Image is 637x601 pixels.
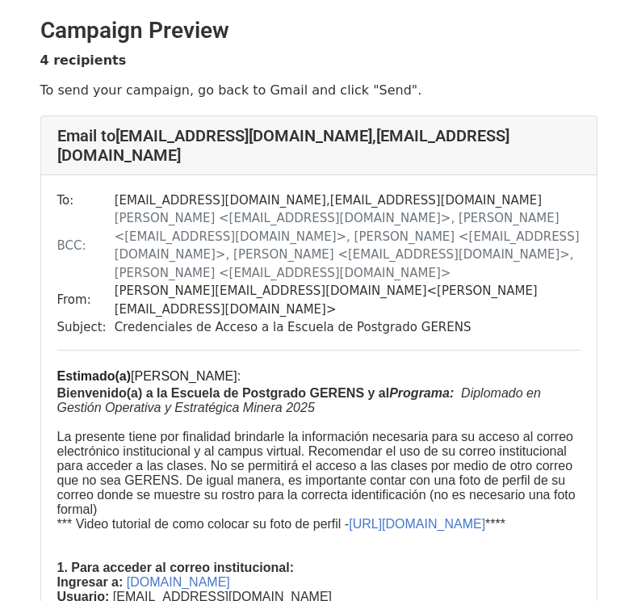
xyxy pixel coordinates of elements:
[115,209,580,282] td: [PERSON_NAME] < [EMAIL_ADDRESS][DOMAIN_NAME] >, [PERSON_NAME] < [EMAIL_ADDRESS][DOMAIN_NAME] >, [...
[115,282,580,318] td: [PERSON_NAME][EMAIL_ADDRESS][DOMAIN_NAME] < [PERSON_NAME][EMAIL_ADDRESS][DOMAIN_NAME] >
[127,575,230,589] span: [DOMAIN_NAME]
[57,386,541,414] span: Diplomado en Gestión Operativa y Estratégica Minera 2025
[349,518,485,531] a: [URL][DOMAIN_NAME]
[115,318,580,337] td: Credenciales de Acceso a la Escuela de Postgrado GERENS
[57,386,455,400] span: Bienvenido(a) a la Escuela de Postgrado GERENS y al
[131,369,241,383] span: [PERSON_NAME]:
[57,318,115,337] td: Subject:
[40,82,597,99] p: To send your campaign, go back to Gmail and click "Send".
[57,282,115,318] td: From:
[40,17,597,44] h2: Campaign Preview
[57,561,294,574] b: 1. Para acceder al correo institucional:
[57,191,115,210] td: To:
[57,575,124,589] b: Ingresar a:
[57,126,580,165] h4: Email to [EMAIL_ADDRESS][DOMAIN_NAME] , [EMAIL_ADDRESS][DOMAIN_NAME]
[127,576,230,589] a: [DOMAIN_NAME]
[40,53,127,68] strong: 4 recipients
[57,430,576,531] span: La presente tiene por finalidad brindarle la información necesaria para su acceso al correo elect...
[57,209,115,282] td: BCC:
[57,367,580,386] div: ​
[349,517,485,531] span: [URL][DOMAIN_NAME]
[389,386,454,400] i: Programa:
[57,369,132,383] span: Estimado(a)
[115,191,580,210] td: [EMAIL_ADDRESS][DOMAIN_NAME] , [EMAIL_ADDRESS][DOMAIN_NAME]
